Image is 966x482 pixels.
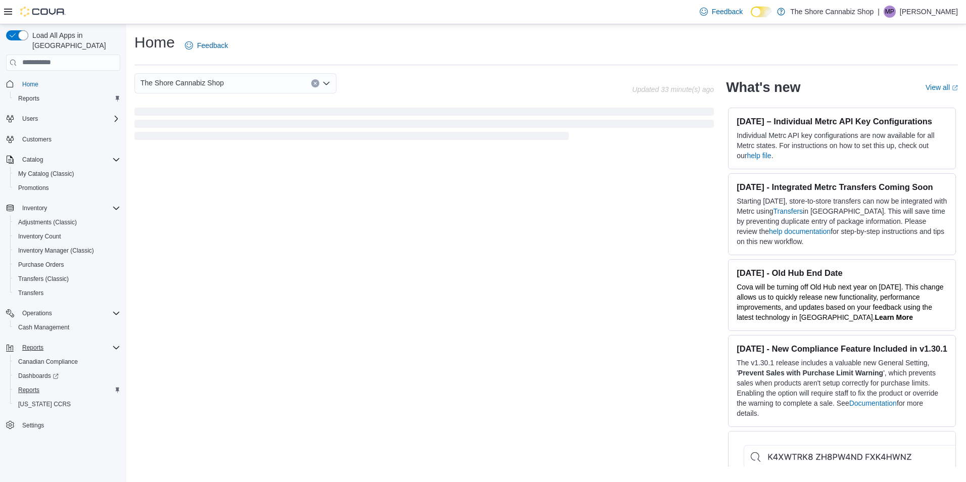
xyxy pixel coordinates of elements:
[10,229,124,244] button: Inventory Count
[790,6,874,18] p: The Shore Cannabiz Shop
[14,182,120,194] span: Promotions
[926,83,958,91] a: View allExternal link
[10,369,124,383] a: Dashboards
[884,6,896,18] div: Matthew Pryor
[2,417,124,432] button: Settings
[18,202,120,214] span: Inventory
[18,419,48,431] a: Settings
[322,79,330,87] button: Open list of options
[18,342,120,354] span: Reports
[18,261,64,269] span: Purchase Orders
[18,202,51,214] button: Inventory
[2,132,124,147] button: Customers
[10,383,124,397] button: Reports
[22,156,43,164] span: Catalog
[22,135,52,143] span: Customers
[14,245,98,257] a: Inventory Manager (Classic)
[14,398,75,410] a: [US_STATE] CCRS
[18,154,47,166] button: Catalog
[18,232,61,240] span: Inventory Count
[737,130,947,161] p: Individual Metrc API key configurations are now available for all Metrc states. For instructions ...
[14,273,120,285] span: Transfers (Classic)
[28,30,120,51] span: Load All Apps in [GEOGRAPHIC_DATA]
[14,230,65,243] a: Inventory Count
[632,85,714,93] p: Updated 33 minute(s) ago
[726,79,800,95] h2: What's new
[10,258,124,272] button: Purchase Orders
[2,341,124,355] button: Reports
[10,397,124,411] button: [US_STATE] CCRS
[20,7,66,17] img: Cova
[6,73,120,459] nav: Complex example
[747,152,771,160] a: help file
[737,182,947,192] h3: [DATE] - Integrated Metrc Transfers Coming Soon
[769,227,831,235] a: help documentation
[14,216,120,228] span: Adjustments (Classic)
[14,356,120,368] span: Canadian Compliance
[14,398,120,410] span: Washington CCRS
[18,184,49,192] span: Promotions
[900,6,958,18] p: [PERSON_NAME]
[14,384,120,396] span: Reports
[18,78,42,90] a: Home
[14,245,120,257] span: Inventory Manager (Classic)
[18,113,42,125] button: Users
[22,421,44,429] span: Settings
[14,321,120,333] span: Cash Management
[18,307,56,319] button: Operations
[952,85,958,91] svg: External link
[738,369,883,377] strong: Prevent Sales with Purchase Limit Warning
[737,196,947,247] p: Starting [DATE], store-to-store transfers can now be integrated with Metrc using in [GEOGRAPHIC_D...
[18,400,71,408] span: [US_STATE] CCRS
[737,358,947,418] p: The v1.30.1 release includes a valuable new General Setting, ' ', which prevents sales when produ...
[14,287,47,299] a: Transfers
[885,6,894,18] span: MP
[311,79,319,87] button: Clear input
[197,40,228,51] span: Feedback
[18,247,94,255] span: Inventory Manager (Classic)
[22,115,38,123] span: Users
[737,344,947,354] h3: [DATE] - New Compliance Feature Included in v1.30.1
[18,154,120,166] span: Catalog
[14,384,43,396] a: Reports
[10,355,124,369] button: Canadian Compliance
[14,321,73,333] a: Cash Management
[14,259,68,271] a: Purchase Orders
[774,207,803,215] a: Transfers
[22,309,52,317] span: Operations
[2,306,124,320] button: Operations
[18,372,59,380] span: Dashboards
[18,358,78,366] span: Canadian Compliance
[14,92,120,105] span: Reports
[18,218,77,226] span: Adjustments (Classic)
[878,6,880,18] p: |
[10,244,124,258] button: Inventory Manager (Classic)
[10,91,124,106] button: Reports
[22,80,38,88] span: Home
[14,230,120,243] span: Inventory Count
[18,133,56,146] a: Customers
[2,153,124,167] button: Catalog
[14,356,82,368] a: Canadian Compliance
[18,418,120,431] span: Settings
[22,204,47,212] span: Inventory
[18,342,47,354] button: Reports
[14,92,43,105] a: Reports
[18,94,39,103] span: Reports
[10,181,124,195] button: Promotions
[18,275,69,283] span: Transfers (Classic)
[18,78,120,90] span: Home
[18,289,43,297] span: Transfers
[10,272,124,286] button: Transfers (Classic)
[10,286,124,300] button: Transfers
[737,268,947,278] h3: [DATE] - Old Hub End Date
[18,133,120,146] span: Customers
[2,77,124,91] button: Home
[14,182,53,194] a: Promotions
[875,313,913,321] a: Learn More
[18,323,69,331] span: Cash Management
[14,273,73,285] a: Transfers (Classic)
[134,110,714,142] span: Loading
[712,7,743,17] span: Feedback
